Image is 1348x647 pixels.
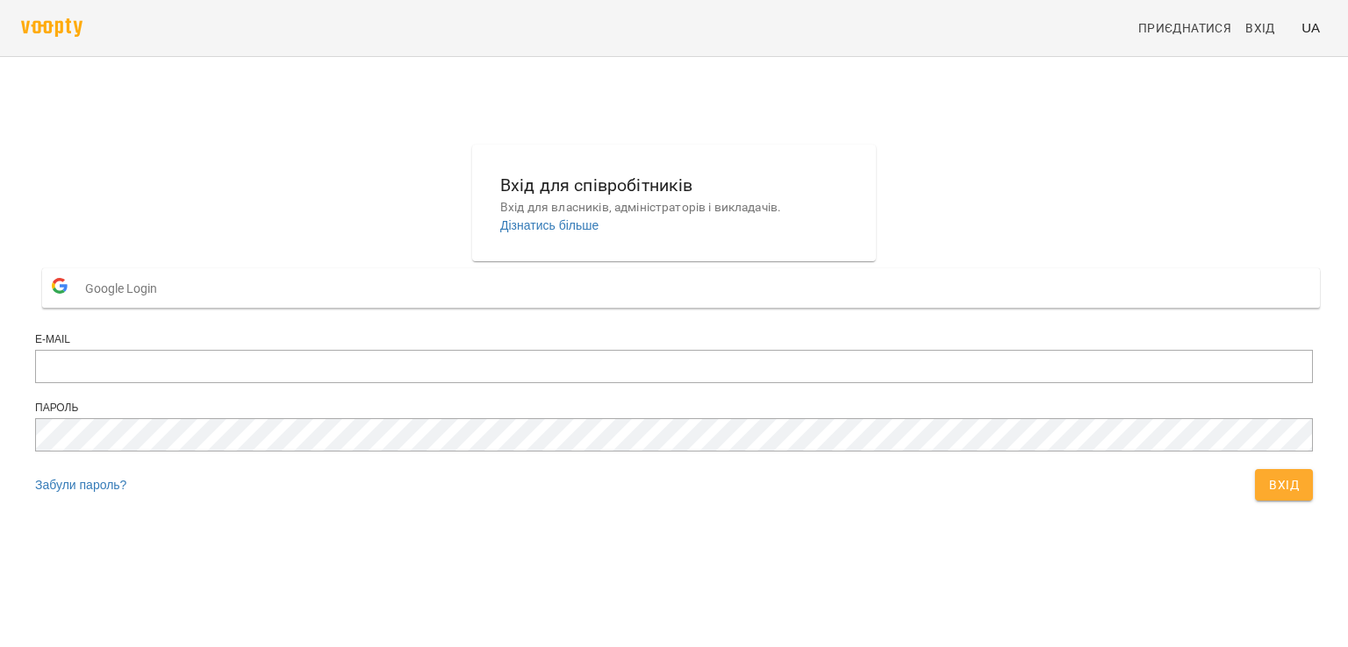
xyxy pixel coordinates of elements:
a: Дізнатись більше [500,218,599,232]
span: Приєднатися [1138,18,1231,39]
button: Вхід для співробітниківВхід для власників, адміністраторів і викладачів.Дізнатись більше [486,158,862,248]
span: UA [1301,18,1320,37]
span: Google Login [85,271,166,306]
span: Вхід [1245,18,1275,39]
button: UA [1294,11,1327,44]
h6: Вхід для співробітників [500,172,848,199]
p: Вхід для власників, адміністраторів і викладачів. [500,199,848,217]
a: Забули пароль? [35,478,126,492]
img: voopty.png [21,18,82,37]
button: Вхід [1255,469,1313,501]
div: E-mail [35,332,1313,347]
a: Приєднатися [1131,12,1238,44]
span: Вхід [1269,474,1299,495]
a: Вхід [1238,12,1294,44]
button: Google Login [42,268,1320,308]
div: Пароль [35,401,1313,416]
